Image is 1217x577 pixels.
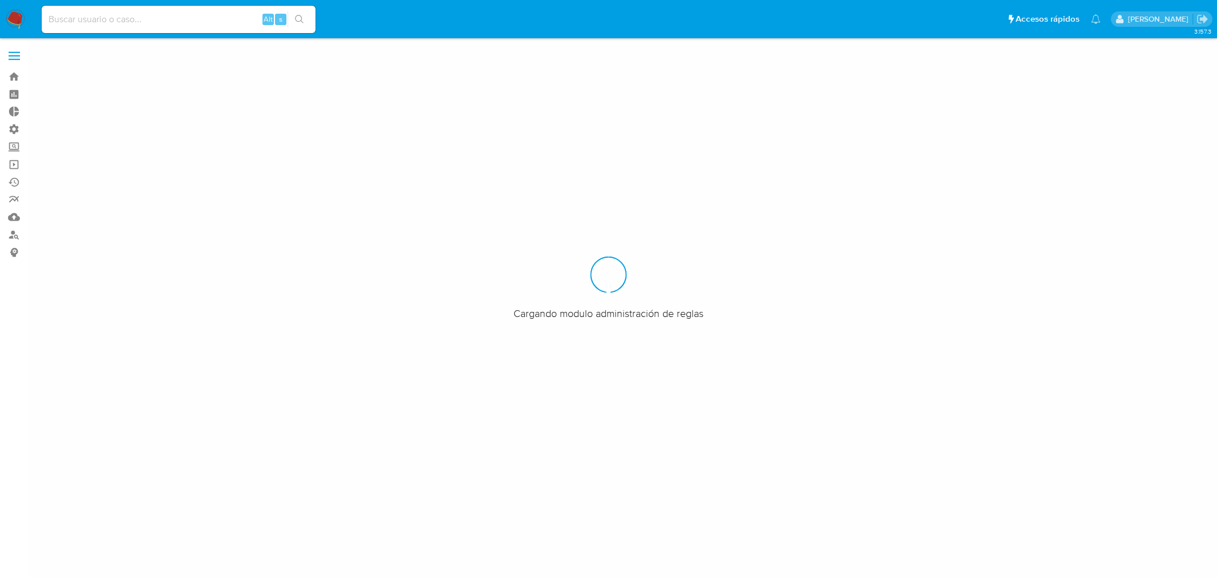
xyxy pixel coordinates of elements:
[1196,13,1208,25] a: Salir
[279,14,282,25] span: s
[288,11,311,27] button: search-icon
[42,12,316,27] input: Buscar usuario o caso...
[1128,14,1192,25] p: mercedes.medrano@mercadolibre.com
[514,307,703,320] span: Cargando modulo administración de reglas
[1091,14,1101,24] a: Notificaciones
[1016,13,1079,25] span: Accesos rápidos
[264,14,273,25] span: Alt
